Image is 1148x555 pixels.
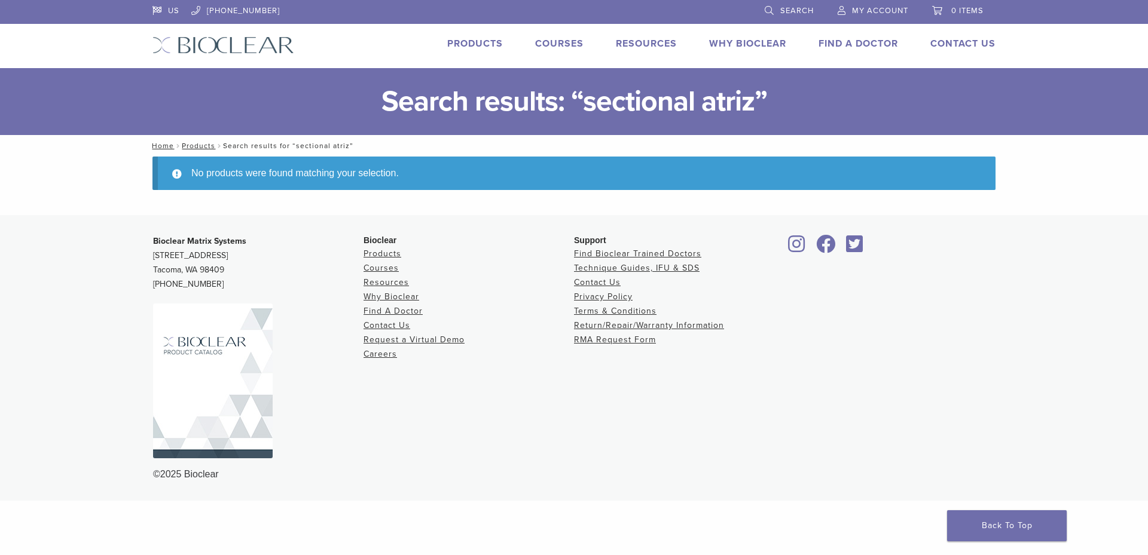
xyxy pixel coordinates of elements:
a: Find Bioclear Trained Doctors [574,249,701,259]
a: Find A Doctor [364,306,423,316]
a: Bioclear [784,242,810,254]
a: Contact Us [574,277,621,287]
a: RMA Request Form [574,335,656,345]
span: / [215,143,223,149]
div: ©2025 Bioclear [153,467,995,482]
p: [STREET_ADDRESS] Tacoma, WA 98409 [PHONE_NUMBER] [153,234,364,292]
img: Bioclear [152,36,294,54]
a: Bioclear [812,242,839,254]
a: Products [364,249,401,259]
a: Return/Repair/Warranty Information [574,320,724,330]
a: Terms & Conditions [574,306,657,316]
span: Search [780,6,814,16]
a: Why Bioclear [709,38,786,50]
a: Request a Virtual Demo [364,335,465,345]
a: Courses [364,263,399,273]
a: Find A Doctor [819,38,898,50]
a: Home [148,142,174,150]
a: Products [447,38,503,50]
span: / [174,143,182,149]
a: Bioclear [842,242,867,254]
a: Contact Us [364,320,410,330]
span: Support [574,235,606,245]
a: Contact Us [930,38,996,50]
span: My Account [852,6,908,16]
span: Bioclear [364,235,396,245]
span: 0 items [951,6,984,16]
img: Bioclear [153,303,273,458]
a: Careers [364,349,397,359]
a: Resources [364,277,409,287]
a: Products [182,142,215,150]
a: Resources [616,38,677,50]
nav: Search results for “sectional atriz” [143,135,1004,157]
strong: Bioclear Matrix Systems [153,236,246,246]
a: Technique Guides, IFU & SDS [574,263,700,273]
a: Back To Top [947,510,1067,541]
a: Privacy Policy [574,292,633,302]
div: No products were found matching your selection. [152,157,996,190]
a: Courses [535,38,584,50]
a: Why Bioclear [364,292,419,302]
